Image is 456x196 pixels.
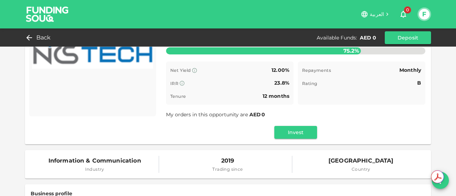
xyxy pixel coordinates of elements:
[170,81,178,86] span: IRR
[48,156,141,166] span: Information & Communication
[328,156,394,166] span: [GEOGRAPHIC_DATA]
[263,93,289,99] span: 12 months
[317,34,357,41] div: Available Funds :
[360,34,376,41] div: AED 0
[212,156,243,166] span: 2019
[271,67,289,73] span: 12.00%
[212,166,243,173] span: Trading since
[417,80,421,86] span: B
[274,126,317,139] button: Invest
[170,94,186,99] span: Tenure
[261,111,265,118] span: 0
[36,33,51,43] span: Back
[302,68,331,73] span: Repayments
[419,9,430,20] button: F
[249,111,261,118] span: AED
[328,166,394,173] span: Country
[385,31,431,44] button: Deposit
[302,81,317,86] span: Rating
[48,166,141,173] span: Industry
[399,67,421,73] span: Monthly
[370,11,384,17] span: العربية
[274,80,289,86] span: 23.8%
[404,6,411,14] span: 0
[396,7,410,21] button: 0
[166,111,266,118] span: My orders in this opportunity are
[170,68,191,73] span: Net Yield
